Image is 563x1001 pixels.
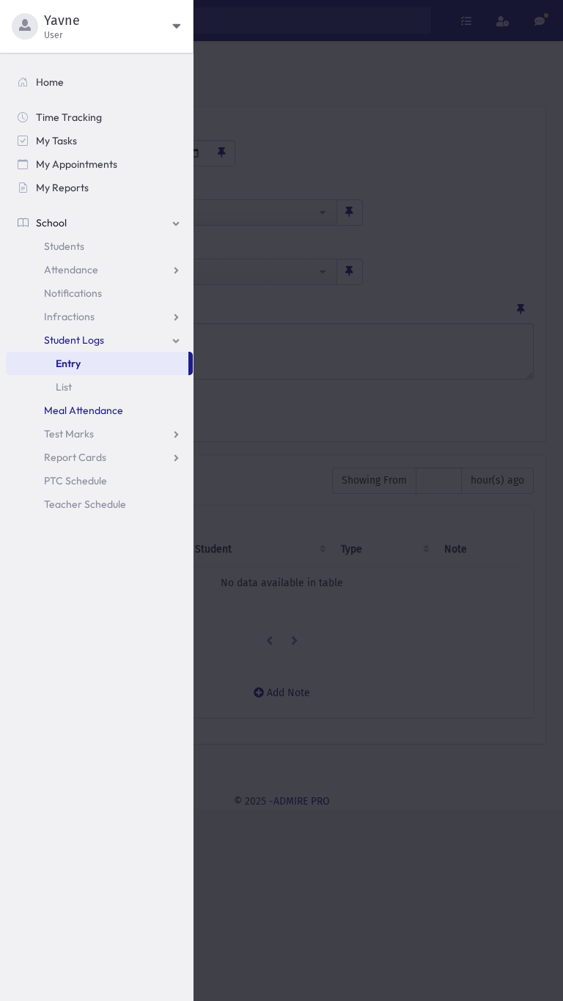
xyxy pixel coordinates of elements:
[6,469,193,492] a: PTC Schedule
[44,427,94,440] span: Test Marks
[36,158,117,171] span: My Appointments
[56,357,81,370] span: Entry
[6,305,193,328] a: Infractions
[6,446,193,469] a: Report Cards
[6,129,193,152] a: My Tasks
[6,152,193,176] a: My Appointments
[44,333,104,347] span: Student Logs
[6,70,193,94] a: Home
[36,134,77,147] span: My Tasks
[44,404,123,417] span: Meal Attendance
[44,263,98,276] span: Attendance
[6,328,193,352] a: Student Logs
[6,281,193,305] a: Notifications
[44,451,106,464] span: Report Cards
[6,422,193,446] a: Test Marks
[6,106,193,129] a: Time Tracking
[36,181,89,194] span: My Reports
[44,12,172,29] span: Yavne
[36,216,67,229] span: School
[44,310,95,323] span: Infractions
[6,399,193,422] a: Meal Attendance
[44,498,126,511] span: Teacher Schedule
[44,240,84,253] span: Students
[6,352,188,375] a: Entry
[44,474,107,487] span: PTC Schedule
[44,29,172,41] span: User
[6,176,193,199] a: My Reports
[6,492,193,516] a: Teacher Schedule
[44,287,102,300] span: Notifications
[56,380,72,394] span: List
[36,111,102,124] span: Time Tracking
[6,211,193,234] a: School
[6,375,193,399] a: List
[6,258,193,281] a: Attendance
[36,75,64,89] span: Home
[6,234,193,258] a: Students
